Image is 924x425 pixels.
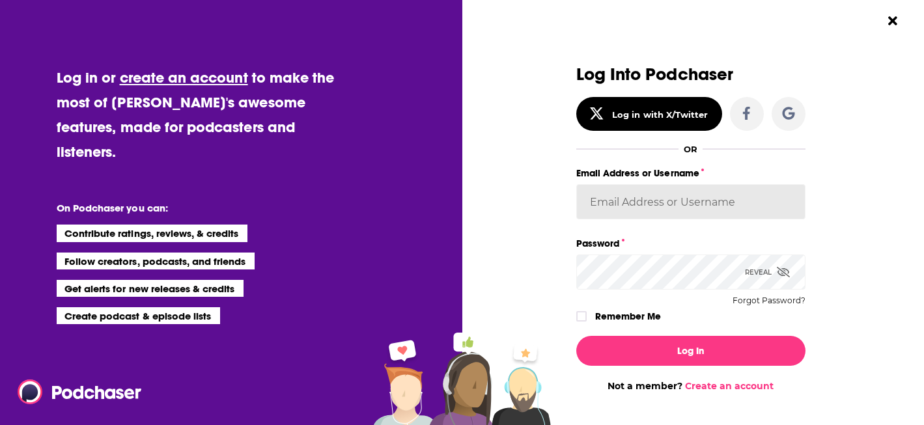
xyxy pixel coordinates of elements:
a: create an account [120,68,248,87]
li: On Podchaser you can: [57,202,317,214]
div: Reveal [745,254,790,290]
h3: Log Into Podchaser [576,65,805,84]
a: Create an account [685,380,774,392]
div: Log in with X/Twitter [612,109,708,120]
div: Not a member? [576,380,805,392]
label: Email Address or Username [576,165,805,182]
img: Podchaser - Follow, Share and Rate Podcasts [18,379,143,404]
input: Email Address or Username [576,184,805,219]
div: OR [684,144,697,154]
button: Log in with X/Twitter [576,97,722,131]
a: Podchaser - Follow, Share and Rate Podcasts [18,379,132,404]
button: Close Button [880,8,905,33]
li: Follow creators, podcasts, and friends [57,253,255,269]
label: Password [576,235,805,252]
button: Log In [576,336,805,366]
button: Forgot Password? [733,296,805,305]
label: Remember Me [595,308,661,325]
li: Create podcast & episode lists [57,307,220,324]
li: Contribute ratings, reviews, & credits [57,225,248,241]
li: Get alerts for new releases & credits [57,280,244,297]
